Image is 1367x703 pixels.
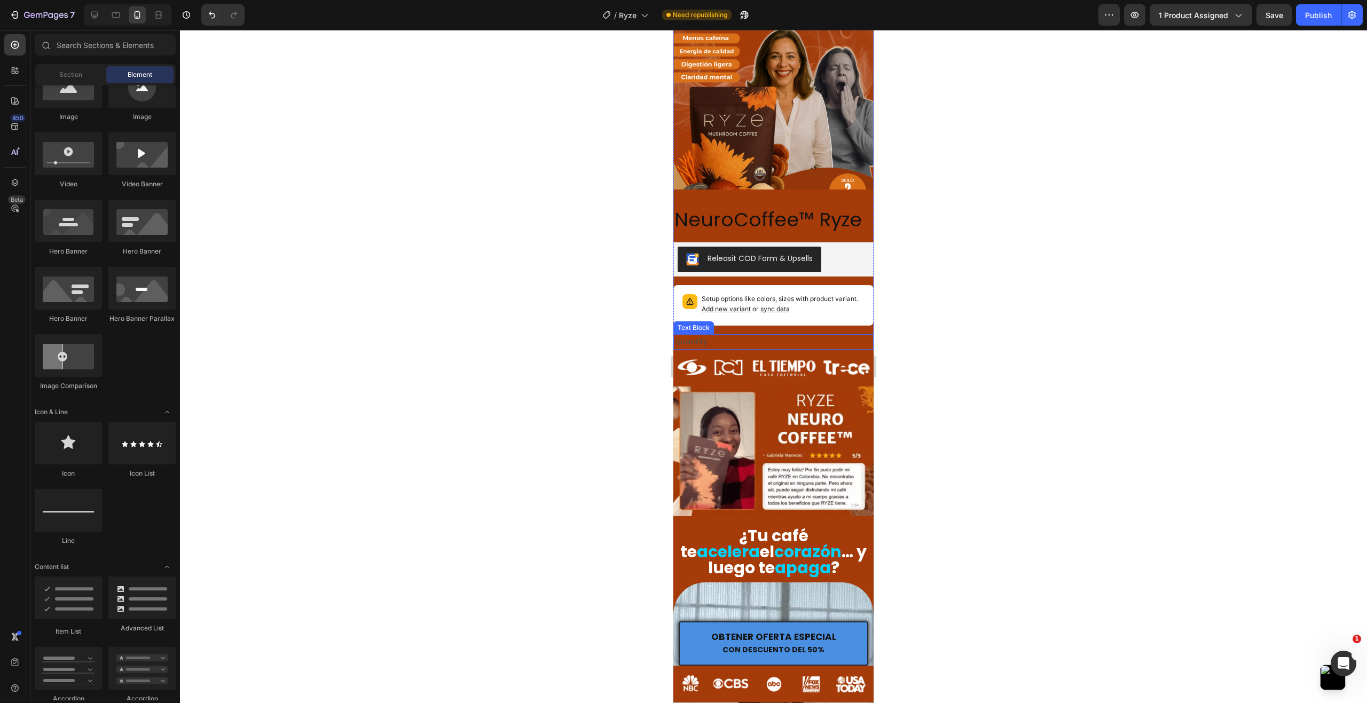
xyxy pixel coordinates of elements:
[35,314,102,323] div: Hero Banner
[108,247,176,256] div: Hero Banner
[614,10,617,21] span: /
[35,34,176,56] input: Search Sections & Elements
[35,381,102,391] div: Image Comparison
[35,627,102,636] div: Item List
[35,179,102,189] div: Video
[1353,635,1361,643] span: 1
[159,404,176,421] span: Toggle open
[108,179,176,189] div: Video Banner
[59,70,82,80] span: Section
[1296,4,1341,26] button: Publish
[108,469,176,478] div: Icon List
[4,4,80,26] button: 7
[35,562,69,572] span: Content list
[201,4,245,26] div: Undo/Redo
[35,112,102,122] div: Image
[10,114,26,122] div: 450
[35,247,102,256] div: Hero Banner
[1256,4,1292,26] button: Save
[70,9,75,21] p: 7
[128,70,152,80] span: Element
[159,558,176,575] span: Toggle open
[108,112,176,122] div: Image
[619,10,637,21] span: Ryze
[1150,4,1252,26] button: 1 product assigned
[1331,651,1356,676] iframe: Intercom live chat
[108,623,176,633] div: Advanced List
[35,469,102,478] div: Icon
[108,314,176,323] div: Hero Banner Parallax
[1159,10,1228,21] span: 1 product assigned
[673,10,727,20] span: Need republishing
[35,536,102,546] div: Line
[35,407,68,417] span: Icon & Line
[1266,11,1283,20] span: Save
[1305,10,1332,21] div: Publish
[673,30,874,703] iframe: Design area
[8,195,26,204] div: Beta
